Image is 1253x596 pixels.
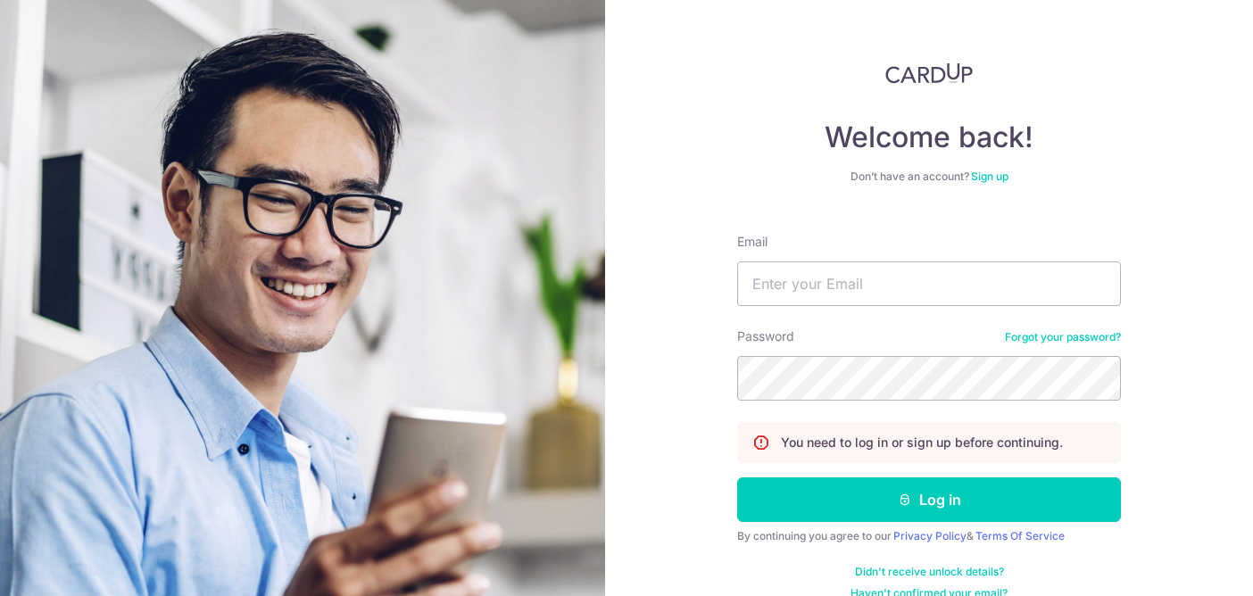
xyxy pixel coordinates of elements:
img: CardUp Logo [885,62,973,84]
button: Log in [737,477,1121,522]
div: Don’t have an account? [737,170,1121,184]
a: Privacy Policy [893,529,967,542]
input: Enter your Email [737,261,1121,306]
h4: Welcome back! [737,120,1121,155]
p: You need to log in or sign up before continuing. [781,434,1063,451]
div: By continuing you agree to our & [737,529,1121,543]
label: Email [737,233,768,251]
a: Didn't receive unlock details? [855,565,1004,579]
label: Password [737,327,794,345]
a: Forgot your password? [1005,330,1121,344]
a: Terms Of Service [975,529,1065,542]
a: Sign up [971,170,1008,183]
